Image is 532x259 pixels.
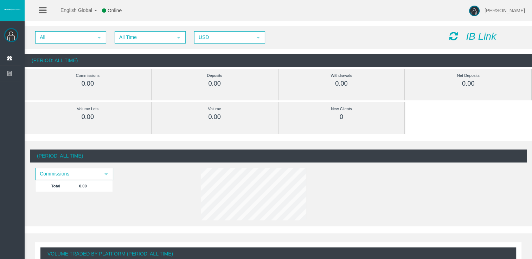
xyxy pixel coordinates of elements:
span: select [103,171,109,177]
div: Volume [167,105,262,113]
span: Online [108,8,122,13]
td: 0.00 [76,180,113,192]
span: English Global [51,7,92,13]
span: All Time [115,32,172,43]
div: 0.00 [167,80,262,88]
div: Commissions [40,72,135,80]
span: All [36,32,93,43]
div: 0.00 [40,80,135,88]
div: New Clients [294,105,389,113]
div: Net Deposits [421,72,515,80]
div: (Period: All Time) [25,54,532,67]
div: (Period: All Time) [30,150,527,162]
td: Total [36,180,76,192]
span: USD [195,32,252,43]
div: Volume Lots [40,105,135,113]
div: Deposits [167,72,262,80]
span: select [176,35,181,40]
span: [PERSON_NAME] [485,8,525,13]
i: Reload Dashboard [449,31,458,41]
i: IB Link [466,31,496,42]
div: 0 [294,113,389,121]
img: user-image [469,6,480,16]
span: select [96,35,102,40]
div: Withdrawals [294,72,389,80]
div: 0.00 [421,80,515,88]
div: 0.00 [294,80,389,88]
div: 0.00 [167,113,262,121]
div: 0.00 [40,113,135,121]
span: select [255,35,261,40]
img: logo.svg [4,8,21,11]
span: Commissions [36,168,100,179]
